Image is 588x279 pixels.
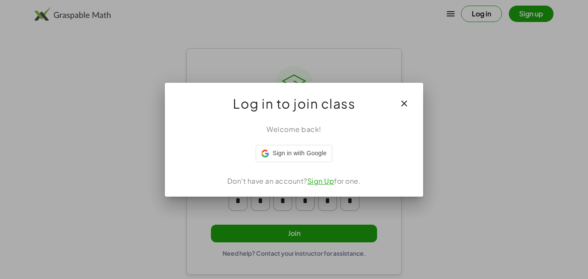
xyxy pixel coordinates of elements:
[233,93,355,114] span: Log in to join class
[175,176,413,186] div: Don't have an account? for one.
[272,149,326,158] span: Sign in with Google
[175,124,413,135] div: Welcome back!
[256,145,332,162] div: Sign in with Google
[307,176,334,185] a: Sign Up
